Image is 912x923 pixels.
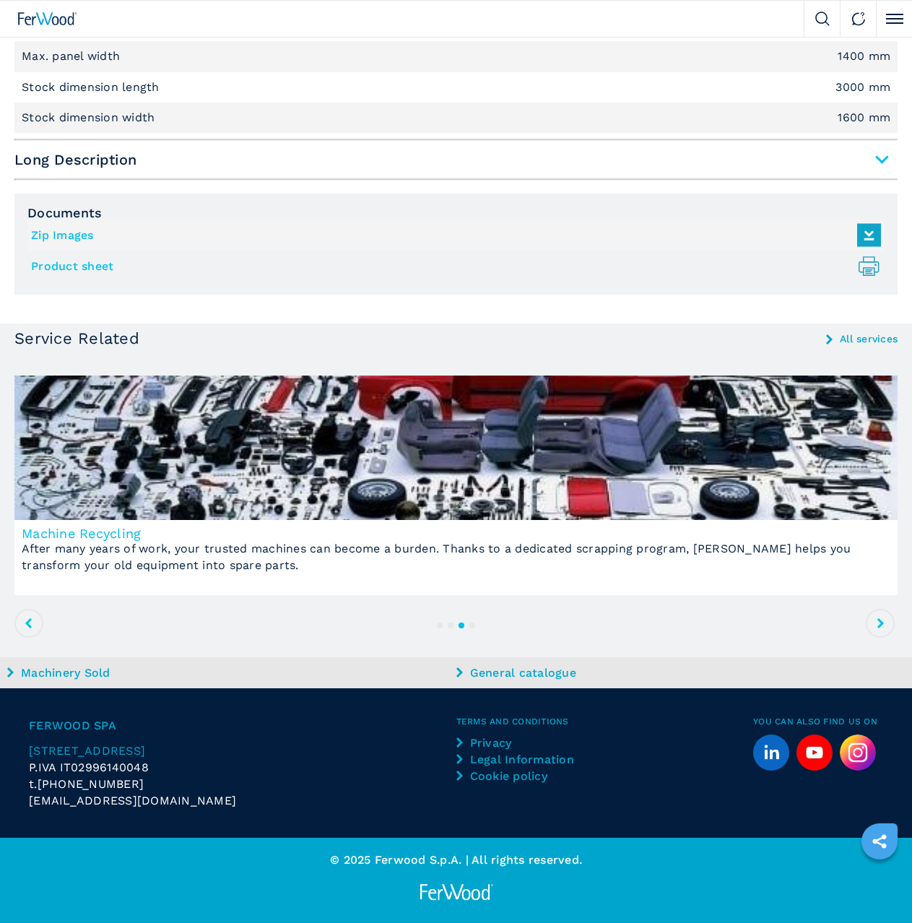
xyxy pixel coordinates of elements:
img: Search [815,12,830,26]
a: linkedin [753,734,789,771]
p: Stock dimension width [22,110,159,126]
a: Machinery Sold [7,664,453,681]
span: [EMAIL_ADDRESS][DOMAIN_NAME] [29,792,236,809]
span: P.IVA IT02996140048 [29,760,149,774]
span: [STREET_ADDRESS] [29,744,145,758]
button: Click to toggle menu [876,1,912,37]
a: General catalogue [456,664,902,681]
button: 3 [459,623,464,628]
img: image [14,376,898,520]
p: Max. panel width [22,48,123,64]
span: Documents [27,207,885,220]
a: All services [840,334,898,344]
em: 1400 mm [838,51,890,62]
a: Privacy [456,734,577,751]
h3: Service Related [14,331,139,347]
span: Terms and Conditions [456,717,754,726]
span: After many years of work, your trusted machines can become a burden. Thanks to a dedicated scrapp... [22,542,851,572]
button: 1 [437,623,443,628]
img: Ferwood [18,12,77,25]
iframe: Chat [851,858,901,912]
a: Product sheet [31,254,874,278]
button: 2 [448,623,453,628]
a: sharethis [861,823,898,859]
a: youtube [796,734,833,771]
span: You can also find us on [753,717,883,726]
h5: Machine Recycling [22,527,890,540]
em: 1600 mm [838,112,890,123]
img: Instagram [840,734,876,771]
a: Cookie policy [456,768,577,784]
p: Stock dimension length [22,79,163,95]
span: [PHONE_NUMBER] [38,776,144,792]
img: Contact us [851,12,866,26]
a: [STREET_ADDRESS] [29,742,456,759]
img: Ferwood [417,883,495,901]
span: Long Description [14,147,898,173]
a: Zip Images [31,223,874,247]
p: © 2025 Ferwood S.p.A. | All rights reserved. [32,852,880,868]
span: Ferwood Spa [29,717,456,734]
a: Legal Information [456,751,577,768]
div: Short Description [14,41,898,133]
em: 3000 mm [835,82,890,93]
div: t. [29,776,456,792]
button: 4 [469,623,475,628]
